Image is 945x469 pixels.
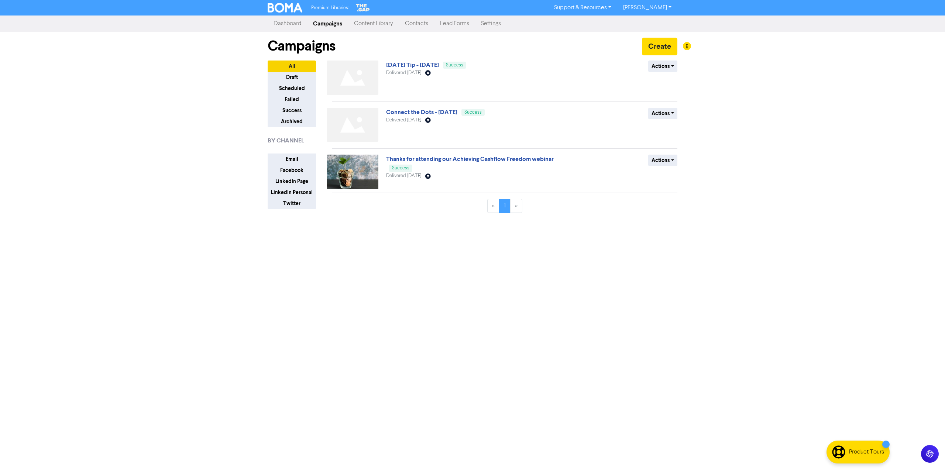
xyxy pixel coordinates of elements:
[464,110,482,115] span: Success
[268,72,316,83] button: Draft
[434,16,475,31] a: Lead Forms
[548,2,617,14] a: Support & Resources
[311,6,349,10] span: Premium Libraries:
[386,61,439,69] a: [DATE] Tip - [DATE]
[386,70,421,75] span: Delivered [DATE]
[327,108,378,142] img: Not found
[392,166,409,170] span: Success
[446,63,463,68] span: Success
[268,94,316,105] button: Failed
[852,389,945,469] iframe: Chat Widget
[268,187,316,198] button: LinkedIn Personal
[648,61,677,72] button: Actions
[399,16,434,31] a: Contacts
[268,61,316,72] button: All
[386,155,554,163] a: Thanks for attending our Achieving Cashflow Freedom webinar
[327,61,378,95] img: Not found
[268,165,316,176] button: Facebook
[268,38,336,55] h1: Campaigns
[268,105,316,116] button: Success
[268,154,316,165] button: Email
[268,83,316,94] button: Scheduled
[348,16,399,31] a: Content Library
[268,176,316,187] button: LinkedIn Page
[268,136,304,145] span: BY CHANNEL
[268,116,316,127] button: Archived
[386,118,421,123] span: Delivered [DATE]
[642,38,677,55] button: Create
[307,16,348,31] a: Campaigns
[327,155,378,189] img: image_1737414449993.jpg
[268,16,307,31] a: Dashboard
[268,198,316,209] button: Twitter
[648,155,677,166] button: Actions
[475,16,507,31] a: Settings
[499,199,511,213] a: Page 1 is your current page
[386,108,457,116] a: Connect the Dots - [DATE]
[268,3,302,13] img: BOMA Logo
[386,173,421,178] span: Delivered [DATE]
[355,3,371,13] img: The Gap
[617,2,677,14] a: [PERSON_NAME]
[648,108,677,119] button: Actions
